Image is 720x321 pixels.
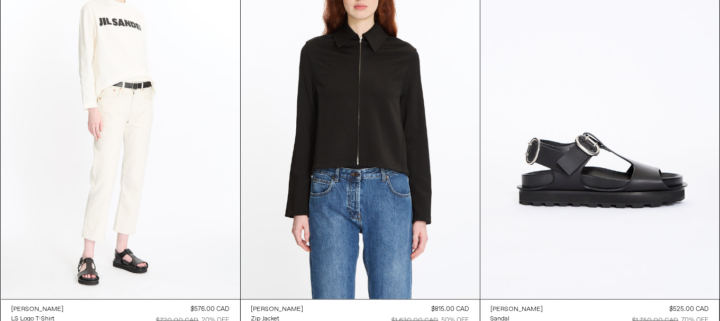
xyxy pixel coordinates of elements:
[670,305,709,315] div: $525.00 CAD
[491,305,543,315] a: [PERSON_NAME]
[12,305,64,315] a: [PERSON_NAME]
[251,305,304,315] a: [PERSON_NAME]
[432,305,469,315] div: $815.00 CAD
[191,305,230,315] div: $576.00 CAD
